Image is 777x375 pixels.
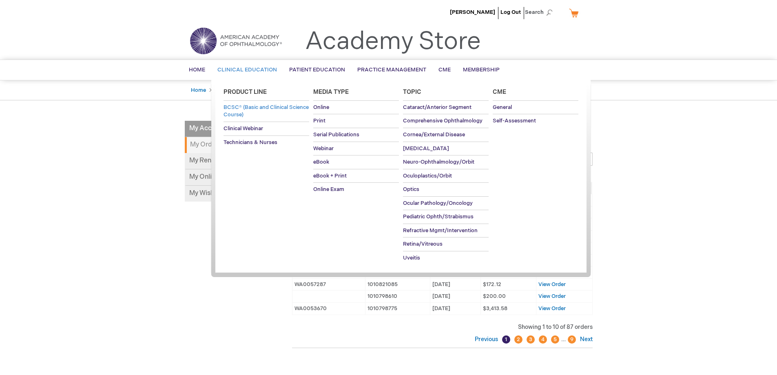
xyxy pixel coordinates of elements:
[430,303,480,315] td: [DATE]
[493,104,512,111] span: General
[305,27,481,56] a: Academy Store
[403,131,465,138] span: Cornea/External Disease
[185,186,276,202] a: My Wish List
[403,159,474,165] span: Neuro-Ophthalmology/Orbit
[313,89,349,95] span: Media Type
[430,278,480,291] td: [DATE]
[450,9,495,16] a: [PERSON_NAME]
[185,153,276,169] a: My Renewals
[483,293,506,300] span: $200.00
[475,336,500,343] a: Previous
[217,67,277,73] span: Clinical Education
[403,241,443,247] span: Retina/Vitreous
[224,125,263,132] span: Clinical Webinar
[191,87,206,93] a: Home
[578,336,593,343] a: Next
[403,200,473,206] span: Ocular Pathology/Oncology
[538,281,566,288] a: View Order
[514,335,522,344] a: 2
[292,323,593,331] div: Showing 1 to 10 of 87 orders
[313,186,344,193] span: Online Exam
[500,9,521,16] a: Log Out
[224,89,267,95] span: Product Line
[551,335,559,344] a: 5
[463,67,500,73] span: Membership
[313,131,359,138] span: Serial Publications
[313,104,329,111] span: Online
[292,278,365,291] td: WA0057287
[527,335,535,344] a: 3
[403,186,419,193] span: Optics
[403,255,420,261] span: Uveitis
[502,335,510,344] a: 1
[493,89,506,95] span: Cme
[568,335,576,344] a: 9
[430,291,480,303] td: [DATE]
[403,213,474,220] span: Pediatric Ophth/Strabismus
[539,335,547,344] a: 4
[493,118,536,124] span: Self-Assessment
[313,145,334,152] span: Webinar
[365,278,430,291] td: 1010821085
[365,291,430,303] td: 1010798610
[357,67,426,73] span: Practice Management
[313,173,347,179] span: eBook + Print
[403,89,421,95] span: Topic
[403,118,483,124] span: Comprehensive Ophthalmology
[538,293,566,300] a: View Order
[224,104,309,118] span: BCSC® (Basic and Clinical Science Course)
[313,159,329,165] span: eBook
[365,303,430,315] td: 1010798775
[403,173,452,179] span: Oculoplastics/Orbit
[185,137,276,153] strong: My Orders
[438,67,451,73] span: CME
[185,169,276,186] a: My Online Products
[525,4,556,20] span: Search
[403,145,449,152] span: [MEDICAL_DATA]
[292,303,365,315] td: WA0053670
[483,305,507,312] span: $3,413.58
[561,336,566,343] span: …
[403,104,472,111] span: Cataract/Anterior Segment
[538,305,566,312] a: View Order
[313,118,325,124] span: Print
[483,281,501,288] span: $172.12
[289,67,345,73] span: Patient Education
[224,139,277,146] span: Technicians & Nurses
[189,67,205,73] span: Home
[403,227,478,234] span: Refractive Mgmt/Intervention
